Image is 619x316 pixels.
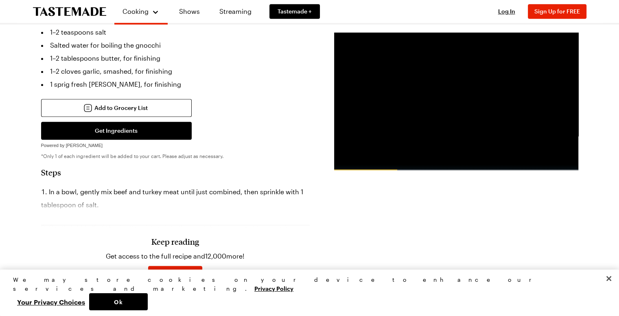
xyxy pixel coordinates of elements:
[600,270,618,287] button: Close
[41,78,310,91] li: 1 sprig fresh [PERSON_NAME], for finishing
[41,99,192,117] button: Add to Grocery List
[13,275,599,310] div: Privacy
[41,153,310,159] p: *Only 1 of each ingredient will be added to your cart. Please adjust as necessary.
[41,65,310,78] li: 1–2 cloves garlic, smashed, for finishing
[41,39,310,52] li: Salted water for boiling the gnocchi
[490,7,523,15] button: Log In
[94,104,148,112] span: Add to Grocery List
[106,251,245,261] p: Get access to the full recipe and 12,000 more!
[13,275,599,293] div: We may store cookies on your device to enhance our services and marketing.
[334,33,578,170] video-js: Video Player
[41,143,103,148] span: Powered by [PERSON_NAME]
[41,167,310,177] h2: Steps
[122,3,160,20] button: Cooking
[89,293,148,310] button: Ok
[498,8,515,15] span: Log In
[528,4,586,19] button: Sign Up for FREE
[122,7,149,15] span: Cooking
[278,7,312,15] span: Tastemade +
[41,122,192,140] button: Get Ingredients
[13,293,89,310] button: Your Privacy Choices
[334,33,578,170] iframe: Advertisement
[148,266,202,284] button: Sign Up for Free
[151,237,199,246] h3: Keep reading
[254,284,293,292] a: More information about your privacy, opens in a new tab
[41,52,310,65] li: 1–2 tablespoons butter, for finishing
[41,26,310,39] li: 1–2 teaspoons salt
[41,185,310,211] li: In a bowl, gently mix beef and turkey meat until just combined, then sprinkle with 1 tablespoon o...
[41,140,103,148] a: Powered by [PERSON_NAME]
[534,8,580,15] span: Sign Up for FREE
[269,4,320,19] a: Tastemade +
[33,7,106,16] a: To Tastemade Home Page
